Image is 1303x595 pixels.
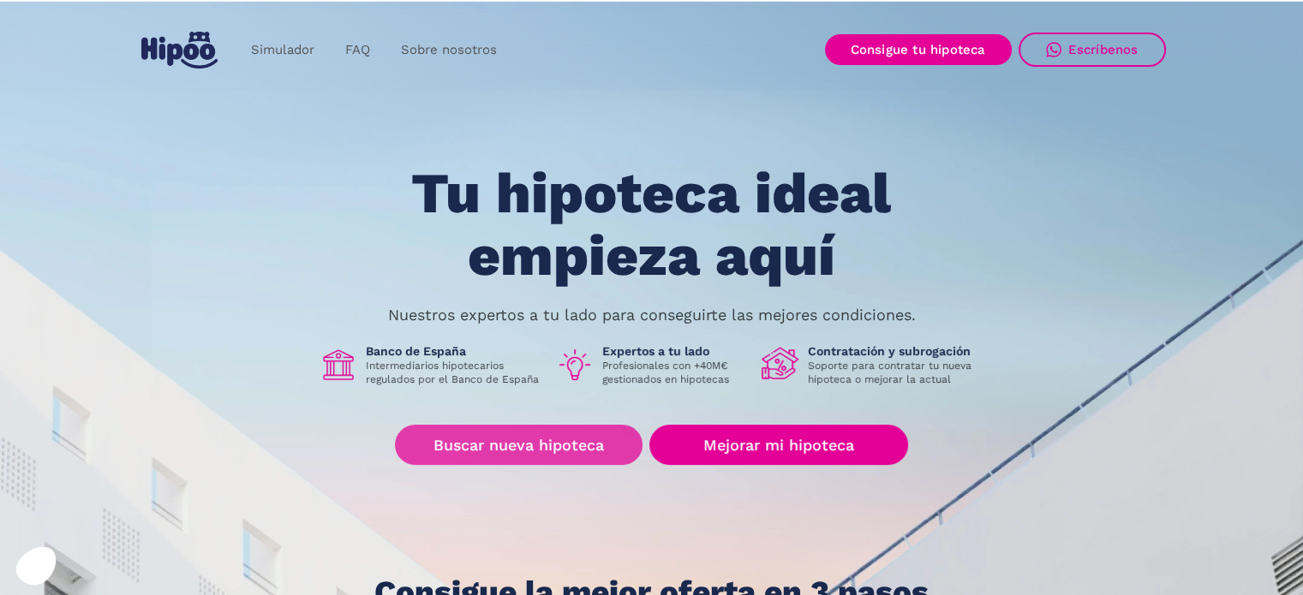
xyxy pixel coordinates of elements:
[326,163,976,287] h1: Tu hipoteca ideal empieza aquí
[395,425,643,465] a: Buscar nueva hipoteca
[330,33,386,67] a: FAQ
[366,343,542,359] h1: Banco de España
[602,343,748,359] h1: Expertos a tu lado
[808,359,984,386] p: Soporte para contratar tu nueva hipoteca o mejorar la actual
[649,425,907,465] a: Mejorar mi hipoteca
[236,33,330,67] a: Simulador
[138,25,222,75] a: home
[602,359,748,386] p: Profesionales con +40M€ gestionados en hipotecas
[825,34,1012,65] a: Consigue tu hipoteca
[808,343,984,359] h1: Contratación y subrogación
[388,308,916,322] p: Nuestros expertos a tu lado para conseguirte las mejores condiciones.
[386,33,512,67] a: Sobre nosotros
[1019,33,1166,67] a: Escríbenos
[1068,42,1139,57] div: Escríbenos
[366,359,542,386] p: Intermediarios hipotecarios regulados por el Banco de España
